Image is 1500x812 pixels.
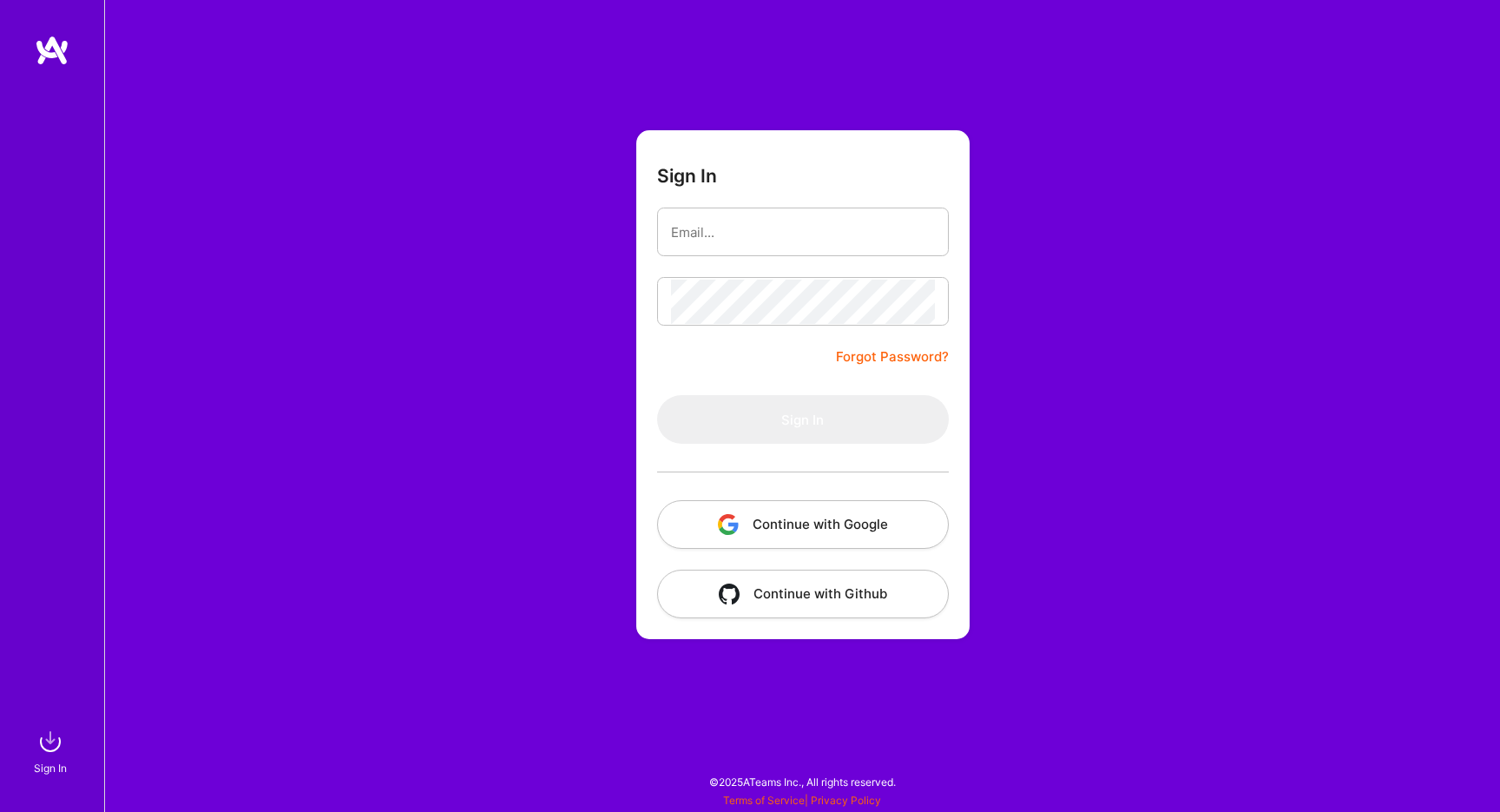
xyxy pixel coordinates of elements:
[723,794,881,807] span: |
[657,570,949,618] button: Continue with Github
[718,514,739,535] img: icon
[657,395,949,444] button: Sign In
[719,584,740,604] img: icon
[34,759,67,777] div: Sign In
[657,500,949,549] button: Continue with Google
[33,724,68,759] img: sign in
[657,165,717,187] h3: Sign In
[36,724,68,777] a: sign inSign In
[104,760,1500,803] div: © 2025 ATeams Inc., All rights reserved.
[35,35,69,66] img: logo
[811,794,881,807] a: Privacy Policy
[723,794,805,807] a: Terms of Service
[836,347,949,367] a: Forgot Password?
[671,210,935,254] input: Email...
